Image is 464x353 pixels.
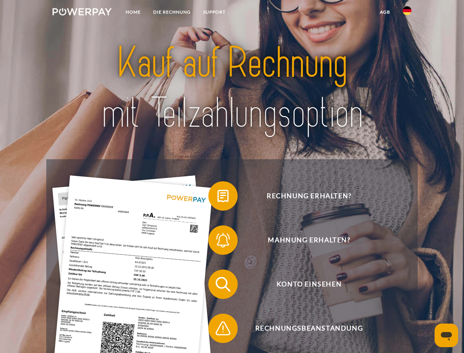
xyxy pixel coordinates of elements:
iframe: Schaltfläche zum Öffnen des Messaging-Fensters [435,324,458,347]
a: SUPPORT [197,6,232,19]
button: Mahnung erhalten? [208,225,399,255]
span: Rechnung erhalten? [219,181,399,211]
span: Mahnung erhalten? [219,225,399,255]
button: Rechnung erhalten? [208,181,399,211]
button: Konto einsehen [208,270,399,299]
span: Rechnungsbeanstandung [219,314,399,343]
img: logo-powerpay-white.svg [53,8,112,15]
img: title-powerpay_de.svg [70,35,394,141]
a: agb [374,6,396,19]
a: Home [119,6,147,19]
img: qb_bill.svg [214,187,232,205]
span: Konto einsehen [219,270,399,299]
img: qb_warning.svg [214,319,232,338]
img: qb_search.svg [214,275,232,293]
a: DIE RECHNUNG [147,6,197,19]
button: Rechnungsbeanstandung [208,314,399,343]
img: de [403,6,411,15]
img: qb_bell.svg [214,231,232,249]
